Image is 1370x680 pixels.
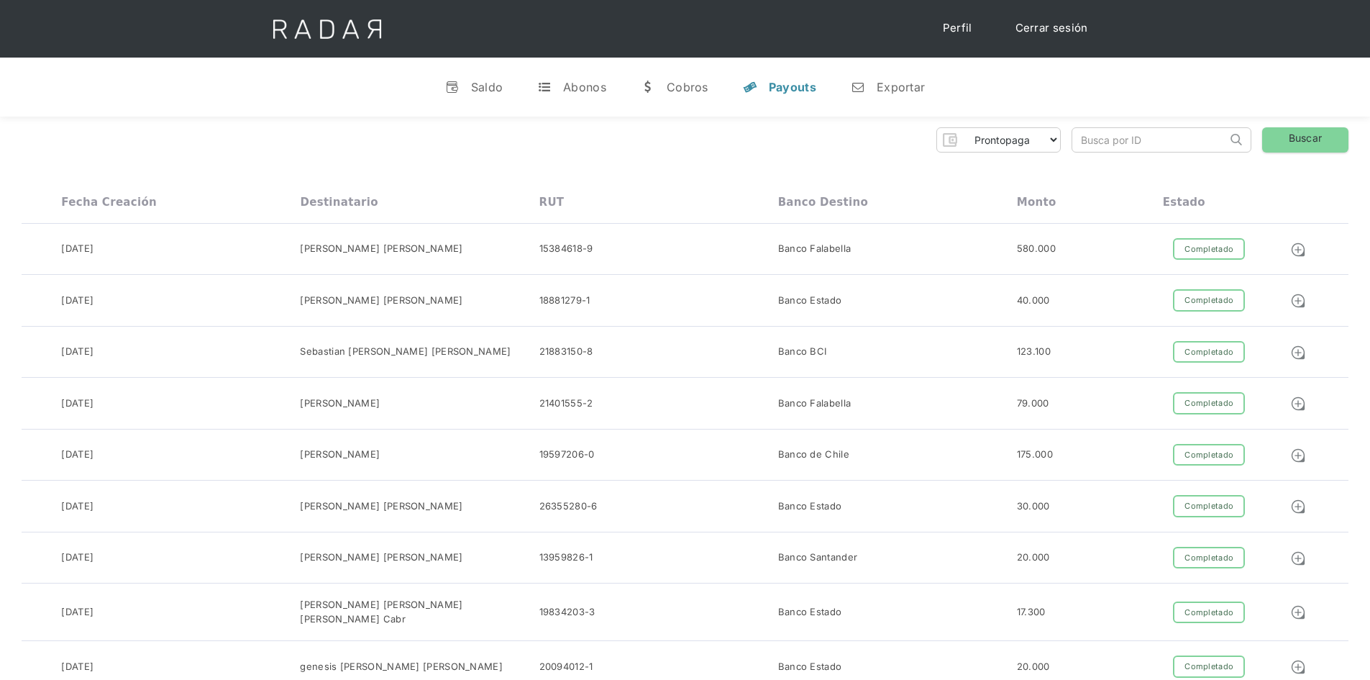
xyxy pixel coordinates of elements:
div: Exportar [877,80,925,94]
div: [PERSON_NAME] [PERSON_NAME] [300,294,462,308]
img: Detalle [1290,242,1306,258]
div: Sebastian [PERSON_NAME] [PERSON_NAME] [300,345,511,359]
div: [DATE] [61,499,93,514]
div: [DATE] [61,294,93,308]
img: Detalle [1290,659,1306,675]
div: genesis [PERSON_NAME] [PERSON_NAME] [300,660,503,674]
input: Busca por ID [1072,128,1227,152]
img: Detalle [1290,499,1306,514]
div: [DATE] [61,660,93,674]
div: Completado [1173,602,1245,624]
div: Fecha creación [61,196,157,209]
div: [PERSON_NAME] [PERSON_NAME] [PERSON_NAME] Cabr [300,598,539,626]
div: 580.000 [1017,242,1056,256]
div: Banco Estado [778,660,842,674]
div: v [445,80,460,94]
div: n [851,80,865,94]
div: [DATE] [61,396,93,411]
div: 20.000 [1017,660,1050,674]
div: Banco BCI [778,345,827,359]
div: Completado [1173,656,1245,678]
div: RUT [539,196,565,209]
div: Banco Estado [778,294,842,308]
div: 40.000 [1017,294,1050,308]
div: 30.000 [1017,499,1050,514]
div: Estado [1163,196,1205,209]
div: 21883150-8 [539,345,593,359]
img: Detalle [1290,293,1306,309]
div: Banco de Chile [778,448,849,462]
img: Detalle [1290,448,1306,463]
div: [DATE] [61,448,93,462]
div: [PERSON_NAME] [PERSON_NAME] [300,550,462,565]
div: [PERSON_NAME] [300,396,380,411]
div: 20094012-1 [539,660,593,674]
div: Banco Estado [778,499,842,514]
div: [DATE] [61,605,93,620]
a: Buscar [1262,127,1348,153]
div: Cobros [667,80,708,94]
div: Banco Estado [778,605,842,620]
div: Banco Falabella [778,242,851,256]
div: Abonos [563,80,606,94]
div: 19834203-3 [539,605,595,620]
div: 15384618-9 [539,242,593,256]
div: Monto [1017,196,1056,209]
div: Destinatario [300,196,378,209]
div: Completado [1173,495,1245,517]
div: t [537,80,552,94]
div: Banco Falabella [778,396,851,411]
div: 123.100 [1017,345,1051,359]
img: Detalle [1290,345,1306,361]
div: Payouts [769,80,816,94]
div: Completado [1173,341,1245,363]
a: Perfil [928,14,987,42]
div: [DATE] [61,242,93,256]
div: [DATE] [61,550,93,565]
div: 20.000 [1017,550,1050,565]
div: Completado [1173,289,1245,312]
div: 18881279-1 [539,294,590,308]
div: 26355280-6 [539,499,598,514]
div: Completado [1173,547,1245,569]
div: Banco Santander [778,550,858,565]
div: 17.300 [1017,605,1046,620]
div: 175.000 [1017,448,1053,462]
img: Detalle [1290,604,1306,620]
div: Completado [1173,392,1245,414]
div: y [743,80,757,94]
div: [DATE] [61,345,93,359]
div: 79.000 [1017,396,1049,411]
img: Detalle [1290,550,1306,566]
div: [PERSON_NAME] [PERSON_NAME] [300,499,462,514]
div: 21401555-2 [539,396,593,411]
div: Banco destino [778,196,868,209]
a: Cerrar sesión [1001,14,1102,42]
div: Saldo [471,80,503,94]
div: Completado [1173,238,1245,260]
div: Completado [1173,444,1245,466]
div: [PERSON_NAME] [PERSON_NAME] [300,242,462,256]
form: Form [936,127,1061,153]
img: Detalle [1290,396,1306,412]
div: w [641,80,655,94]
div: 19597206-0 [539,448,595,462]
div: [PERSON_NAME] [300,448,380,462]
div: 13959826-1 [539,550,593,565]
